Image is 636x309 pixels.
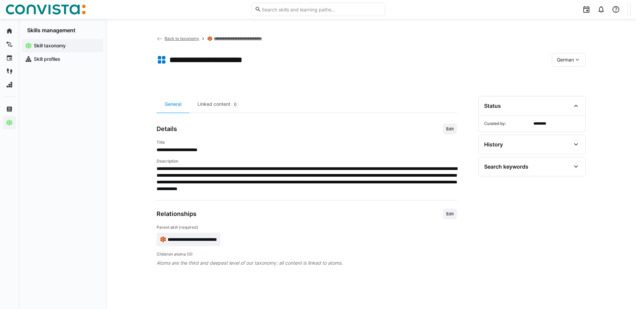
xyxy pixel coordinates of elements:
[157,159,457,164] h4: Description
[484,102,501,109] div: Status
[157,140,457,145] h4: Title
[557,56,574,63] span: German
[157,96,189,113] div: General
[484,141,503,148] div: History
[165,36,199,41] span: Back to taxonomy
[261,6,381,12] input: Search skills and learning paths…
[484,163,528,170] div: Search keywords
[443,209,457,219] button: Edit
[157,225,457,230] h4: Parent skill (required)
[446,126,454,132] span: Edit
[484,121,531,126] span: Curated by:
[157,36,199,41] a: Back to taxonomy
[157,125,177,133] h3: Details
[157,260,457,266] span: Atoms are the third and deepest level of our taxonomy; all content is linked to atoms.
[157,252,457,257] h4: Children atoms (0)
[446,211,454,217] span: Edit
[157,210,196,218] h3: Relationships
[234,102,237,107] span: 0
[189,96,247,113] div: Linked content
[443,124,457,134] button: Edit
